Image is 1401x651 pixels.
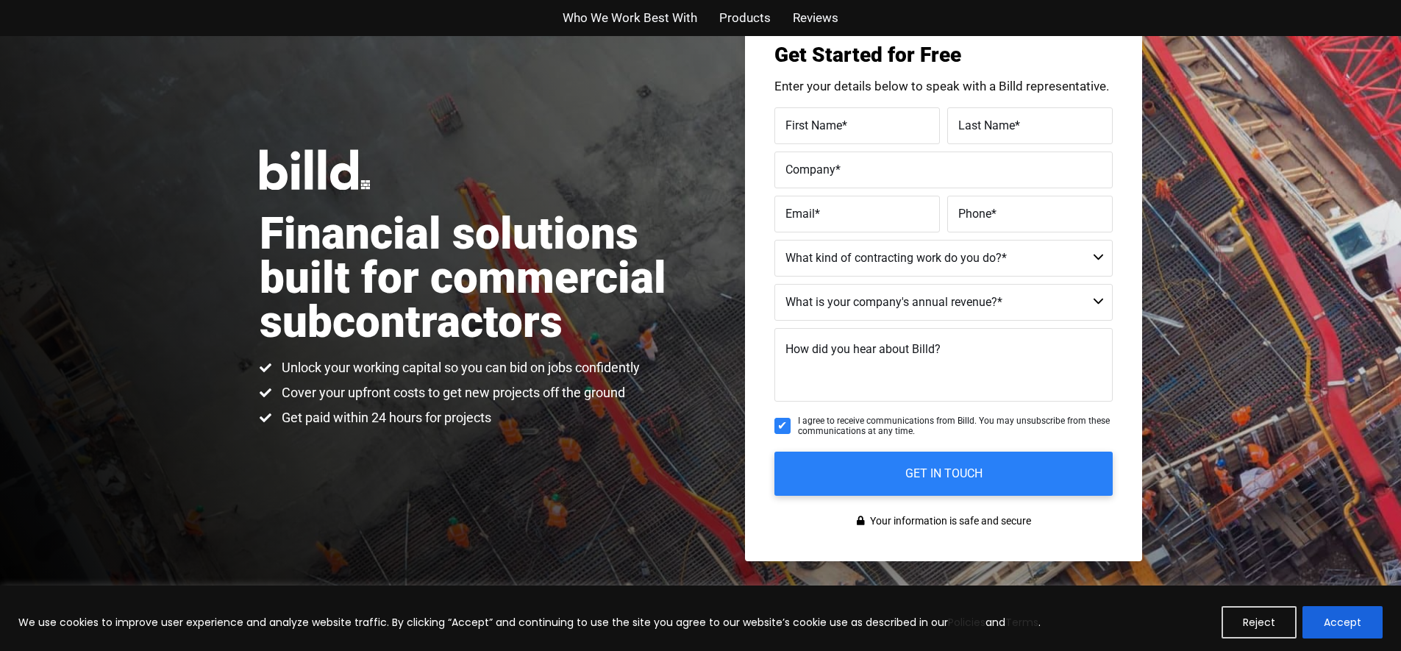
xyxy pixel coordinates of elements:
[785,206,815,220] span: Email
[1005,615,1038,630] a: Terms
[18,613,1041,631] p: We use cookies to improve user experience and analyze website traffic. By clicking “Accept” and c...
[866,511,1031,532] span: Your information is safe and secure
[719,7,771,29] a: Products
[774,418,791,434] input: I agree to receive communications from Billd. You may unsubscribe from these communications at an...
[278,384,625,402] span: Cover your upfront costs to get new projects off the ground
[798,416,1113,437] span: I agree to receive communications from Billd. You may unsubscribe from these communications at an...
[785,162,835,176] span: Company
[958,206,991,220] span: Phone
[1302,606,1383,638] button: Accept
[278,359,640,377] span: Unlock your working capital so you can bid on jobs confidently
[1222,606,1297,638] button: Reject
[785,118,842,132] span: First Name
[948,615,985,630] a: Policies
[785,342,941,356] span: How did you hear about Billd?
[774,452,1113,496] input: GET IN TOUCH
[958,118,1015,132] span: Last Name
[774,80,1113,93] p: Enter your details below to speak with a Billd representative.
[563,7,697,29] a: Who We Work Best With
[774,45,1113,65] h3: Get Started for Free
[793,7,838,29] a: Reviews
[260,212,701,344] h1: Financial solutions built for commercial subcontractors
[278,409,491,427] span: Get paid within 24 hours for projects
